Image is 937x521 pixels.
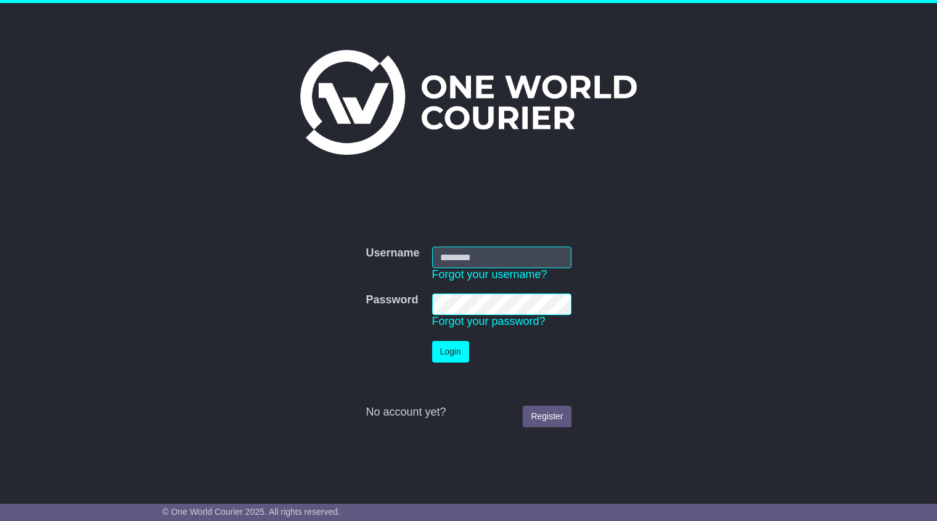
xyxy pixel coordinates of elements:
[300,50,637,155] img: One World
[523,406,571,427] a: Register
[366,406,571,419] div: No account yet?
[162,507,340,517] span: © One World Courier 2025. All rights reserved.
[432,268,547,281] a: Forgot your username?
[366,293,418,307] label: Password
[432,341,469,363] button: Login
[432,315,546,327] a: Forgot your password?
[366,247,419,260] label: Username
